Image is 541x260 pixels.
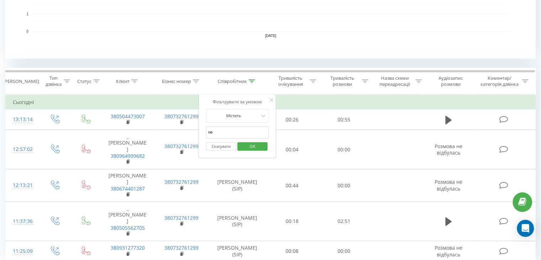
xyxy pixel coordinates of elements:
[318,202,370,241] td: 02:51
[266,130,318,169] td: 00:04
[164,214,198,221] a: 380732761299
[206,126,269,139] input: Введіть значення
[266,169,318,202] td: 00:44
[162,78,191,84] div: Бізнес номер
[266,109,318,130] td: 00:26
[111,185,145,192] a: 380674401287
[13,113,32,126] div: 13:13:14
[318,130,370,169] td: 00:00
[13,214,32,228] div: 11:37:36
[376,75,414,87] div: Назва схеми переадресації
[111,113,145,120] a: 380504473007
[266,202,318,241] td: 00:18
[206,142,236,151] button: Скасувати
[435,143,462,156] span: Розмова не відбулась
[435,178,462,192] span: Розмова не відбулась
[164,178,198,185] a: 380732761299
[208,169,266,202] td: [PERSON_NAME] (SIP)
[206,98,269,105] div: Фільтрувати за умовою
[77,78,91,84] div: Статус
[237,142,267,151] button: OK
[318,109,370,130] td: 00:55
[3,78,39,84] div: [PERSON_NAME]
[26,12,28,16] text: 1
[101,130,154,169] td: _ [PERSON_NAME]
[13,142,32,156] div: 12:57:02
[273,75,308,87] div: Тривалість очікування
[13,178,32,192] div: 12:13:21
[13,244,32,258] div: 11:25:09
[26,30,28,33] text: 0
[164,143,198,150] a: 380732761299
[6,95,536,109] td: Сьогодні
[116,78,129,84] div: Клієнт
[324,75,360,87] div: Тривалість розмови
[208,202,266,241] td: [PERSON_NAME] (SIP)
[111,224,145,231] a: 380505562705
[101,169,154,202] td: [PERSON_NAME]
[218,78,247,84] div: Співробітник
[164,113,198,120] a: 380732761299
[430,75,472,87] div: Аудіозапис розмови
[517,220,534,237] div: Open Intercom Messenger
[111,152,145,159] a: 380964999682
[265,34,276,38] text: [DATE]
[101,202,154,241] td: _ [PERSON_NAME]
[45,75,62,87] div: Тип дзвінка
[111,244,145,251] a: 380931277320
[478,75,520,87] div: Коментар/категорія дзвінка
[243,141,262,152] span: OK
[435,244,462,258] span: Розмова не відбулась
[318,169,370,202] td: 00:00
[164,244,198,251] a: 380732761299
